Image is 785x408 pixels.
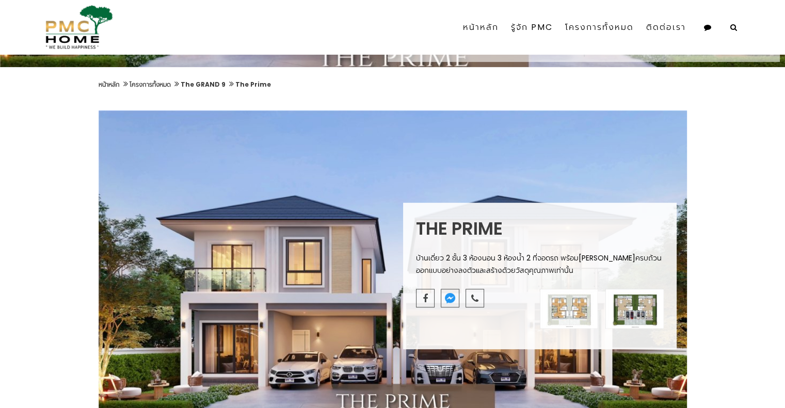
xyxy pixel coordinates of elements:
img: pmc-logo [41,5,113,49]
a: ติดต่อเรา [640,9,692,45]
p: บ้านเดี่ยว 2 ชั้น 3 ห้องนอน 3 ห้องน้ำ 2 ที่จอดรถ พร้อม[PERSON_NAME]ครบถ้วน ออกแบบอย่างลงตัวและสร้... [416,252,664,276]
a: โครงการทั้งหมด [130,80,171,89]
a: รู้จัก PMC [505,9,559,45]
span: The Prime [416,216,503,241]
a: โครงการทั้งหมด [559,9,640,45]
a: The Prime [235,80,271,89]
a: The GRAND 9 [181,80,226,89]
a: หน้าหลัก [99,80,120,89]
a: หน้าหลัก [457,9,505,45]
